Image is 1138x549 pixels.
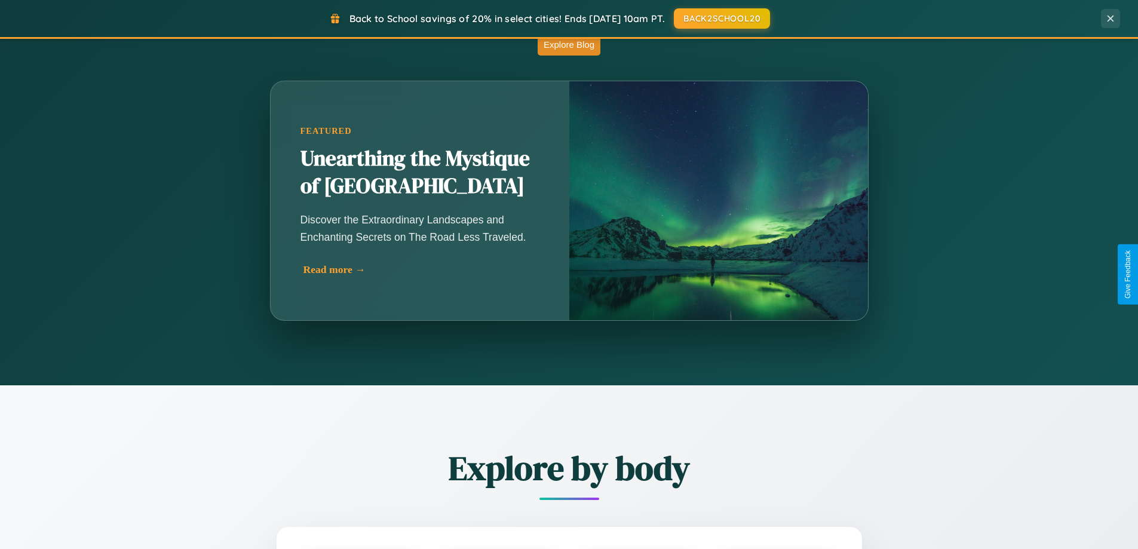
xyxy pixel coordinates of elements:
[211,445,928,491] h2: Explore by body
[674,8,770,29] button: BACK2SCHOOL20
[1124,250,1132,299] div: Give Feedback
[300,126,539,136] div: Featured
[300,211,539,245] p: Discover the Extraordinary Landscapes and Enchanting Secrets on The Road Less Traveled.
[538,33,600,56] button: Explore Blog
[303,263,542,276] div: Read more →
[349,13,665,24] span: Back to School savings of 20% in select cities! Ends [DATE] 10am PT.
[300,145,539,200] h2: Unearthing the Mystique of [GEOGRAPHIC_DATA]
